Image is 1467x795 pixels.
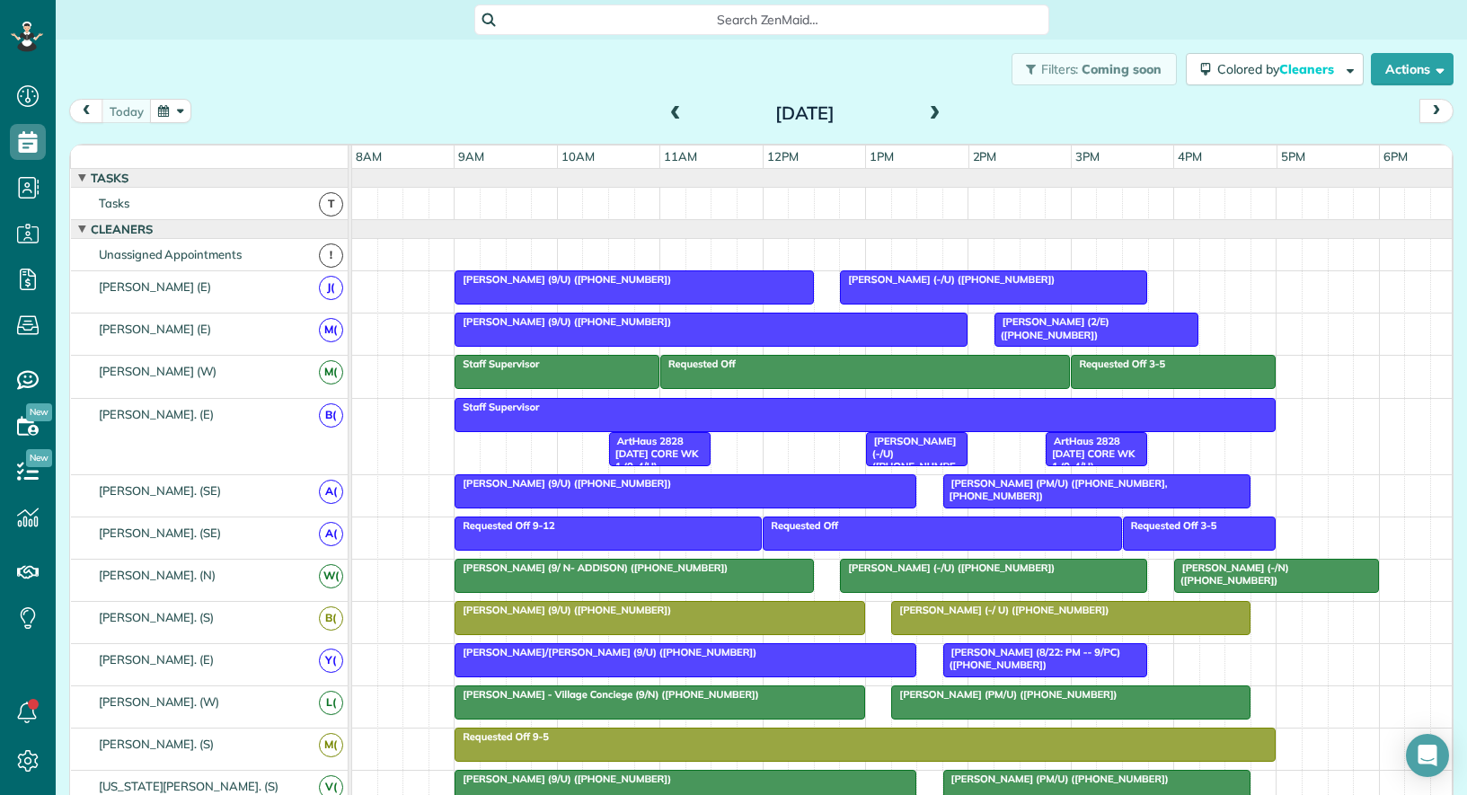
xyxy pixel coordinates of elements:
[69,99,103,123] button: prev
[608,435,699,499] span: ArtHaus 2828 [DATE] CORE WK 1 (9-4/U) ([PHONE_NUMBER])
[994,315,1109,340] span: [PERSON_NAME] (2/E) ([PHONE_NUMBER])
[319,649,343,673] span: Y(
[319,192,343,216] span: T
[839,273,1056,286] span: [PERSON_NAME] (-/U) ([PHONE_NUMBER])
[95,279,215,294] span: [PERSON_NAME] (E)
[102,99,152,123] button: today
[95,526,225,540] span: [PERSON_NAME]. (SE)
[87,222,156,236] span: Cleaners
[95,196,133,210] span: Tasks
[95,483,225,498] span: [PERSON_NAME]. (SE)
[1122,519,1218,532] span: Requested Off 3-5
[1072,149,1103,163] span: 3pm
[26,403,52,421] span: New
[454,519,555,532] span: Requested Off 9-12
[764,149,802,163] span: 12pm
[319,403,343,428] span: B(
[1277,149,1309,163] span: 5pm
[319,243,343,268] span: !
[95,779,282,793] span: [US_STATE][PERSON_NAME]. (S)
[762,519,839,532] span: Requested Off
[1380,149,1411,163] span: 6pm
[95,737,217,751] span: [PERSON_NAME]. (S)
[1045,435,1136,499] span: ArtHaus 2828 [DATE] CORE WK 1 (9-4/U) ([PHONE_NUMBER])
[319,733,343,757] span: M(
[890,604,1109,616] span: [PERSON_NAME] (-/ U) ([PHONE_NUMBER])
[95,247,245,261] span: Unassigned Appointments
[1174,149,1206,163] span: 4pm
[455,149,488,163] span: 9am
[26,449,52,467] span: New
[942,477,1168,502] span: [PERSON_NAME] (PM/U) ([PHONE_NUMBER], [PHONE_NUMBER])
[87,171,132,185] span: Tasks
[659,358,737,370] span: Requested Off
[1082,61,1162,77] span: Coming soon
[1186,53,1364,85] button: Colored byCleaners
[454,730,550,743] span: Requested Off 9-5
[969,149,1001,163] span: 2pm
[1419,99,1454,123] button: next
[95,652,217,667] span: [PERSON_NAME]. (E)
[95,610,217,624] span: [PERSON_NAME]. (S)
[942,646,1121,671] span: [PERSON_NAME] (8/22: PM -- 9/PC) ([PHONE_NUMBER])
[319,606,343,631] span: B(
[839,561,1056,574] span: [PERSON_NAME] (-/U) ([PHONE_NUMBER])
[1041,61,1079,77] span: Filters:
[1070,358,1166,370] span: Requested Off 3-5
[454,688,759,701] span: [PERSON_NAME] - Village Conciege (9/N) ([PHONE_NUMBER])
[1279,61,1337,77] span: Cleaners
[95,322,215,336] span: [PERSON_NAME] (E)
[95,568,219,582] span: [PERSON_NAME]. (N)
[1173,561,1289,587] span: [PERSON_NAME] (-/N) ([PHONE_NUMBER])
[454,315,672,328] span: [PERSON_NAME] (9/U) ([PHONE_NUMBER])
[693,103,917,123] h2: [DATE]
[454,273,672,286] span: [PERSON_NAME] (9/U) ([PHONE_NUMBER])
[454,358,540,370] span: Staff Supervisor
[95,407,217,421] span: [PERSON_NAME]. (E)
[319,564,343,588] span: W(
[352,149,385,163] span: 8am
[454,401,540,413] span: Staff Supervisor
[942,773,1170,785] span: [PERSON_NAME] (PM/U) ([PHONE_NUMBER])
[319,360,343,384] span: M(
[454,477,672,490] span: [PERSON_NAME] (9/U) ([PHONE_NUMBER])
[454,773,672,785] span: [PERSON_NAME] (9/U) ([PHONE_NUMBER])
[319,480,343,504] span: A(
[865,435,957,486] span: [PERSON_NAME] (-/U) ([PHONE_NUMBER])
[95,694,223,709] span: [PERSON_NAME]. (W)
[319,691,343,715] span: L(
[319,276,343,300] span: J(
[454,646,757,658] span: [PERSON_NAME]/[PERSON_NAME] (9/U) ([PHONE_NUMBER])
[319,522,343,546] span: A(
[1371,53,1454,85] button: Actions
[558,149,598,163] span: 10am
[1406,734,1449,777] div: Open Intercom Messenger
[319,318,343,342] span: M(
[890,688,1118,701] span: [PERSON_NAME] (PM/U) ([PHONE_NUMBER])
[454,604,672,616] span: [PERSON_NAME] (9/U) ([PHONE_NUMBER])
[866,149,897,163] span: 1pm
[660,149,701,163] span: 11am
[454,561,729,574] span: [PERSON_NAME] (9/ N- ADDISON) ([PHONE_NUMBER])
[95,364,220,378] span: [PERSON_NAME] (W)
[1217,61,1340,77] span: Colored by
